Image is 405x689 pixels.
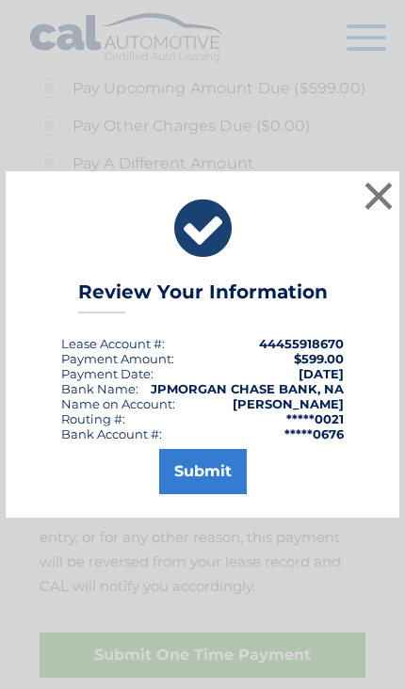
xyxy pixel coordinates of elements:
div: Payment Amount: [61,351,174,366]
strong: [PERSON_NAME] [233,396,344,411]
button: Submit [159,449,247,494]
strong: JPMORGAN CHASE BANK, NA [151,381,344,396]
h3: Review Your Information [78,280,328,313]
div: Routing #: [61,411,125,426]
div: : [61,366,154,381]
strong: 44455918670 [259,336,344,351]
span: [DATE] [299,366,344,381]
div: Lease Account #: [61,336,165,351]
div: Bank Name: [61,381,138,396]
button: × [360,177,397,215]
div: Name on Account: [61,396,175,411]
div: Bank Account #: [61,426,162,441]
span: Payment Date [61,366,151,381]
span: $599.00 [294,351,344,366]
